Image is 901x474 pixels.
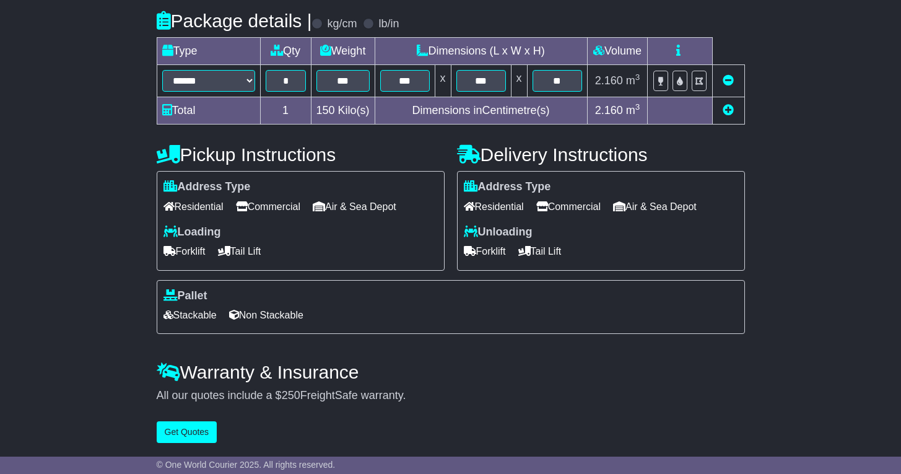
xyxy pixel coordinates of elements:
td: Total [157,97,260,125]
td: x [435,65,451,97]
span: m [626,104,640,116]
div: All our quotes include a $ FreightSafe warranty. [157,389,745,403]
span: 2.160 [595,104,623,116]
h4: Pickup Instructions [157,144,445,165]
button: Get Quotes [157,421,217,443]
span: Commercial [536,197,601,216]
h4: Package details | [157,11,312,31]
td: Dimensions (L x W x H) [375,38,587,65]
sup: 3 [635,102,640,112]
td: x [511,65,527,97]
span: Tail Lift [218,242,261,261]
label: kg/cm [327,17,357,31]
h4: Delivery Instructions [457,144,745,165]
span: Forklift [464,242,506,261]
span: Forklift [163,242,206,261]
label: Loading [163,226,221,239]
span: Non Stackable [229,305,303,325]
span: Commercial [236,197,300,216]
h4: Warranty & Insurance [157,362,745,382]
sup: 3 [635,72,640,82]
span: Residential [464,197,524,216]
td: Weight [311,38,375,65]
label: lb/in [378,17,399,31]
td: Type [157,38,260,65]
td: 1 [260,97,311,125]
span: 150 [316,104,335,116]
label: Address Type [464,180,551,194]
label: Unloading [464,226,533,239]
td: Volume [587,38,648,65]
td: Dimensions in Centimetre(s) [375,97,587,125]
label: Pallet [163,289,207,303]
span: 2.160 [595,74,623,87]
td: Qty [260,38,311,65]
span: Tail Lift [518,242,562,261]
td: Kilo(s) [311,97,375,125]
span: m [626,74,640,87]
a: Add new item [723,104,734,116]
span: Air & Sea Depot [313,197,396,216]
label: Address Type [163,180,251,194]
a: Remove this item [723,74,734,87]
span: Air & Sea Depot [613,197,697,216]
span: Residential [163,197,224,216]
span: Stackable [163,305,217,325]
span: © One World Courier 2025. All rights reserved. [157,460,336,470]
span: 250 [282,389,300,402]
